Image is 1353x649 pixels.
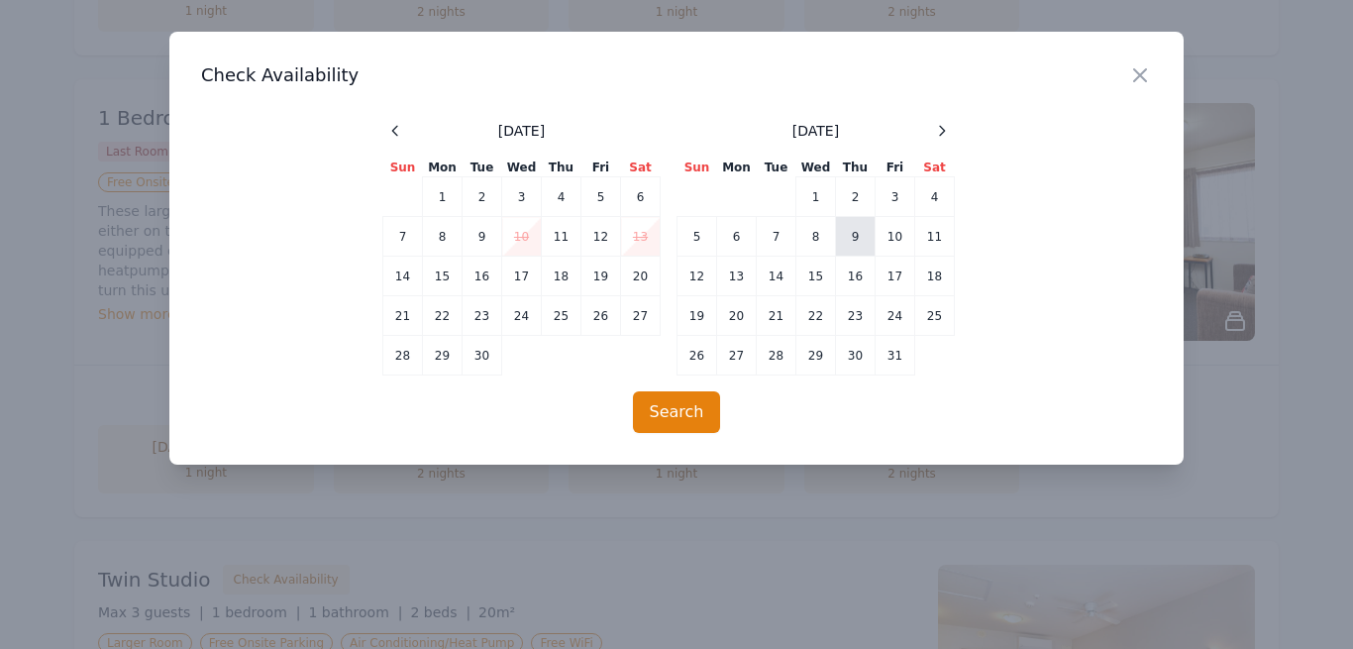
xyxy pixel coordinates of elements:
[463,159,502,177] th: Tue
[677,257,717,296] td: 12
[542,159,581,177] th: Thu
[621,257,661,296] td: 20
[463,257,502,296] td: 16
[876,177,915,217] td: 3
[463,177,502,217] td: 2
[423,336,463,376] td: 29
[502,257,542,296] td: 17
[383,217,423,257] td: 7
[581,159,621,177] th: Fri
[463,296,502,336] td: 23
[757,336,796,376] td: 28
[423,217,463,257] td: 8
[502,296,542,336] td: 24
[498,121,545,141] span: [DATE]
[677,336,717,376] td: 26
[621,217,661,257] td: 13
[633,391,721,433] button: Search
[542,217,581,257] td: 11
[757,217,796,257] td: 7
[796,257,836,296] td: 15
[502,177,542,217] td: 3
[915,177,955,217] td: 4
[542,296,581,336] td: 25
[836,159,876,177] th: Thu
[383,296,423,336] td: 21
[201,63,1152,87] h3: Check Availability
[792,121,839,141] span: [DATE]
[757,296,796,336] td: 21
[876,217,915,257] td: 10
[677,296,717,336] td: 19
[915,296,955,336] td: 25
[542,257,581,296] td: 18
[677,217,717,257] td: 5
[796,159,836,177] th: Wed
[717,296,757,336] td: 20
[876,336,915,376] td: 31
[876,159,915,177] th: Fri
[463,336,502,376] td: 30
[836,217,876,257] td: 9
[542,177,581,217] td: 4
[717,159,757,177] th: Mon
[717,217,757,257] td: 6
[876,296,915,336] td: 24
[796,336,836,376] td: 29
[423,177,463,217] td: 1
[502,159,542,177] th: Wed
[677,159,717,177] th: Sun
[621,159,661,177] th: Sat
[836,296,876,336] td: 23
[915,159,955,177] th: Sat
[581,296,621,336] td: 26
[836,336,876,376] td: 30
[383,257,423,296] td: 14
[423,257,463,296] td: 15
[383,159,423,177] th: Sun
[621,296,661,336] td: 27
[876,257,915,296] td: 17
[581,257,621,296] td: 19
[502,217,542,257] td: 10
[796,296,836,336] td: 22
[717,257,757,296] td: 13
[423,159,463,177] th: Mon
[463,217,502,257] td: 9
[836,177,876,217] td: 2
[796,217,836,257] td: 8
[796,177,836,217] td: 1
[383,336,423,376] td: 28
[423,296,463,336] td: 22
[915,217,955,257] td: 11
[915,257,955,296] td: 18
[581,177,621,217] td: 5
[717,336,757,376] td: 27
[621,177,661,217] td: 6
[836,257,876,296] td: 16
[757,159,796,177] th: Tue
[581,217,621,257] td: 12
[757,257,796,296] td: 14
